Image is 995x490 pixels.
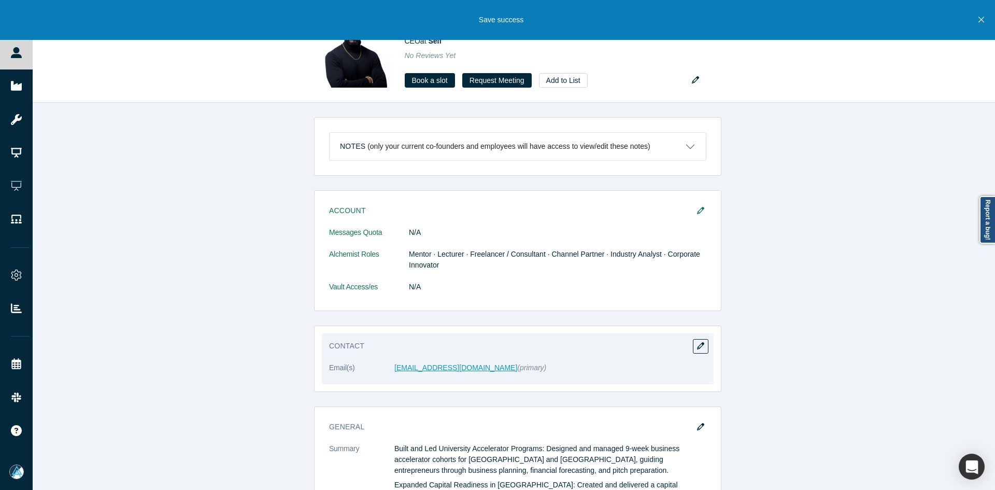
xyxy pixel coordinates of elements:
[329,282,409,303] dt: Vault Access/es
[394,443,706,476] p: Built and Led University Accelerator Programs: Designed and managed 9-week business accelerator c...
[329,205,692,216] h3: Account
[405,51,456,60] span: No Reviews Yet
[329,341,692,352] h3: Contact
[394,363,517,372] a: [EMAIL_ADDRESS][DOMAIN_NAME]
[517,363,546,372] span: (primary)
[479,15,523,25] p: Save success
[329,227,409,249] dt: Messages Quota
[340,141,365,152] h3: Notes
[367,142,650,151] p: (only your current co-founders and employees will have access to view/edit these notes)
[329,362,394,384] dt: Email(s)
[329,249,409,282] dt: Alchemist Roles
[409,282,706,292] dd: N/A
[409,249,706,271] dd: Mentor · Lecturer · Freelancer / Consultant · Channel Partner · Industry Analyst · Corporate Inno...
[318,15,390,88] img: Howard Hesson's Profile Image
[9,465,24,479] img: Mia Scott's Account
[979,196,995,244] a: Report a bug!
[405,37,442,45] span: CEO at
[462,73,532,88] button: Request Meeting
[329,422,692,432] h3: General
[409,227,706,238] dd: N/A
[428,37,442,45] a: Self
[405,73,455,88] a: Book a slot
[539,73,588,88] button: Add to List
[330,133,706,160] button: Notes (only your current co-founders and employees will have access to view/edit these notes)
